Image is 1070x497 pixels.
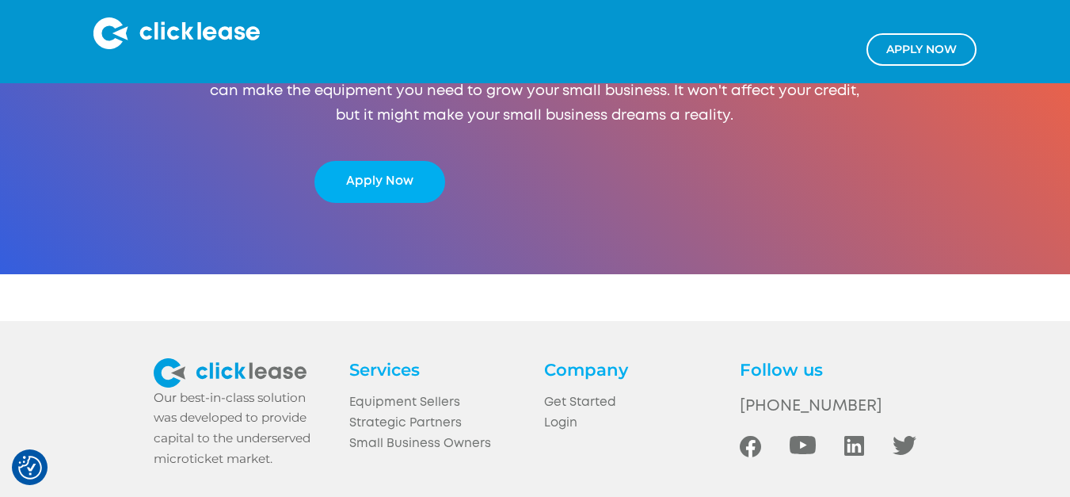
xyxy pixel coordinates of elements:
[154,358,307,388] img: clickease logo
[844,436,865,456] img: LinkedIn Social Icon
[740,436,761,457] img: Facebook Social icon
[349,434,526,455] a: Small Business Owners
[349,393,526,414] a: Equipment Sellers
[544,393,721,414] a: Get Started
[18,456,42,480] button: Consent Preferences
[740,393,916,420] a: [PHONE_NUMBER]
[18,456,42,480] img: Revisit consent button
[314,161,445,203] a: Apply Now
[740,358,916,380] h4: Follow us
[544,358,721,380] h4: Company
[200,55,870,129] p: Clicklease was designed for small businesses. Apply [DATE] to see how affordable Clicklease can m...
[93,17,260,49] img: Clicklease logo
[349,358,526,380] h4: Services
[893,436,916,455] img: Twitter Social Icon
[790,436,816,454] img: Youtube Social Icon
[349,414,526,434] a: Strategic Partners
[866,33,977,66] a: Apply NOw
[154,388,330,469] div: Our best-in-class solution was developed to provide capital to the underserved microticket market.
[544,414,721,434] a: Login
